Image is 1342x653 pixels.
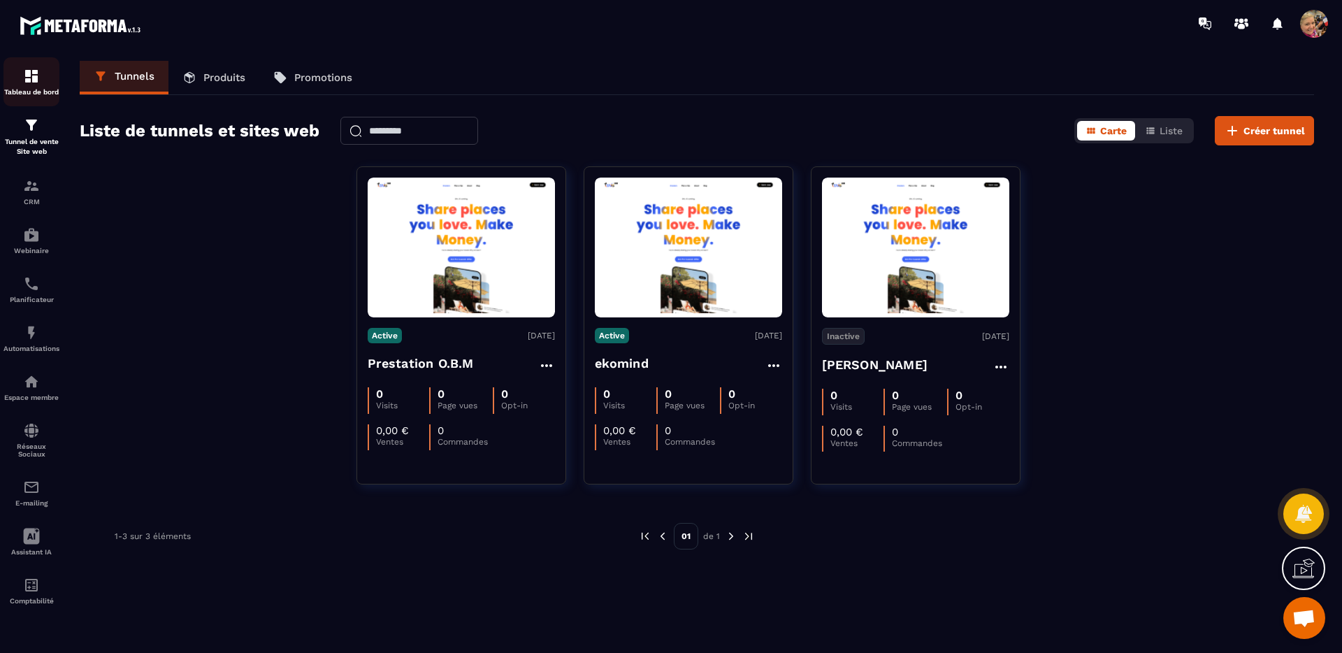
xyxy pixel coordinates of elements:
img: image [822,182,1009,314]
a: Promotions [259,61,366,94]
p: Produits [203,71,245,84]
p: Ventes [376,437,429,447]
p: Comptabilité [3,597,59,605]
a: social-networksocial-networkRéseaux Sociaux [3,412,59,468]
h2: Liste de tunnels et sites web [80,117,319,145]
p: Promotions [294,71,352,84]
button: Carte [1077,121,1135,141]
a: formationformationCRM [3,167,59,216]
p: Ventes [830,438,883,448]
p: Assistant IA [3,548,59,556]
p: Commandes [438,437,491,447]
img: social-network [23,422,40,439]
span: Liste [1160,125,1183,136]
h4: Prestation O.B.M [368,354,474,373]
img: automations [23,227,40,243]
p: Tunnel de vente Site web [3,137,59,157]
img: formation [23,117,40,134]
img: scheduler [23,275,40,292]
a: automationsautomationsEspace membre [3,363,59,412]
p: 0,00 € [830,426,863,438]
img: automations [23,324,40,341]
img: next [742,530,755,543]
img: automations [23,373,40,390]
p: [DATE] [982,331,1009,341]
p: 1-3 sur 3 éléments [115,531,191,541]
button: Créer tunnel [1215,116,1314,145]
p: 0 [892,389,899,402]
p: 0 [665,387,672,401]
p: Page vues [665,401,720,410]
p: Ventes [603,437,656,447]
img: email [23,479,40,496]
p: Opt-in [728,401,781,410]
p: Espace membre [3,394,59,401]
p: 0 [501,387,508,401]
p: 0 [603,387,610,401]
p: Visits [376,401,429,410]
img: prev [639,530,651,543]
p: Automatisations [3,345,59,352]
img: formation [23,68,40,85]
p: Réseaux Sociaux [3,443,59,458]
h4: ekomind [595,354,649,373]
p: 0 [830,389,837,402]
p: Planificateur [3,296,59,303]
h4: [PERSON_NAME] [822,355,928,375]
p: CRM [3,198,59,206]
img: accountant [23,577,40,594]
p: 0 [438,387,445,401]
a: formationformationTableau de bord [3,57,59,106]
img: next [725,530,737,543]
p: 0 [665,424,671,437]
a: schedulerschedulerPlanificateur [3,265,59,314]
p: 0 [728,387,735,401]
p: 0,00 € [376,424,409,437]
p: 0 [376,387,383,401]
img: image [368,182,555,314]
span: Carte [1100,125,1127,136]
img: logo [20,13,145,38]
a: automationsautomationsAutomatisations [3,314,59,363]
p: Commandes [892,438,945,448]
p: Tableau de bord [3,88,59,96]
img: formation [23,178,40,194]
p: 01 [674,523,698,550]
p: Active [595,328,629,343]
p: Opt-in [955,402,1009,412]
p: Page vues [438,401,493,410]
img: image [595,182,782,314]
a: Produits [168,61,259,94]
p: [DATE] [755,331,782,340]
span: Créer tunnel [1243,124,1305,138]
p: Opt-in [501,401,554,410]
p: 0 [892,426,898,438]
p: E-mailing [3,499,59,507]
p: Inactive [822,328,865,345]
a: formationformationTunnel de vente Site web [3,106,59,167]
p: Commandes [665,437,718,447]
p: de 1 [703,531,720,542]
a: Assistant IA [3,517,59,566]
button: Liste [1137,121,1191,141]
a: emailemailE-mailing [3,468,59,517]
p: Page vues [892,402,947,412]
p: 0 [955,389,962,402]
p: Tunnels [115,70,154,82]
p: 0,00 € [603,424,636,437]
p: Visits [603,401,656,410]
a: automationsautomationsWebinaire [3,216,59,265]
p: 0 [438,424,444,437]
a: Tunnels [80,61,168,94]
div: Ouvrir le chat [1283,597,1325,639]
img: prev [656,530,669,543]
p: [DATE] [528,331,555,340]
a: accountantaccountantComptabilité [3,566,59,615]
p: Webinaire [3,247,59,254]
p: Active [368,328,402,343]
p: Visits [830,402,883,412]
